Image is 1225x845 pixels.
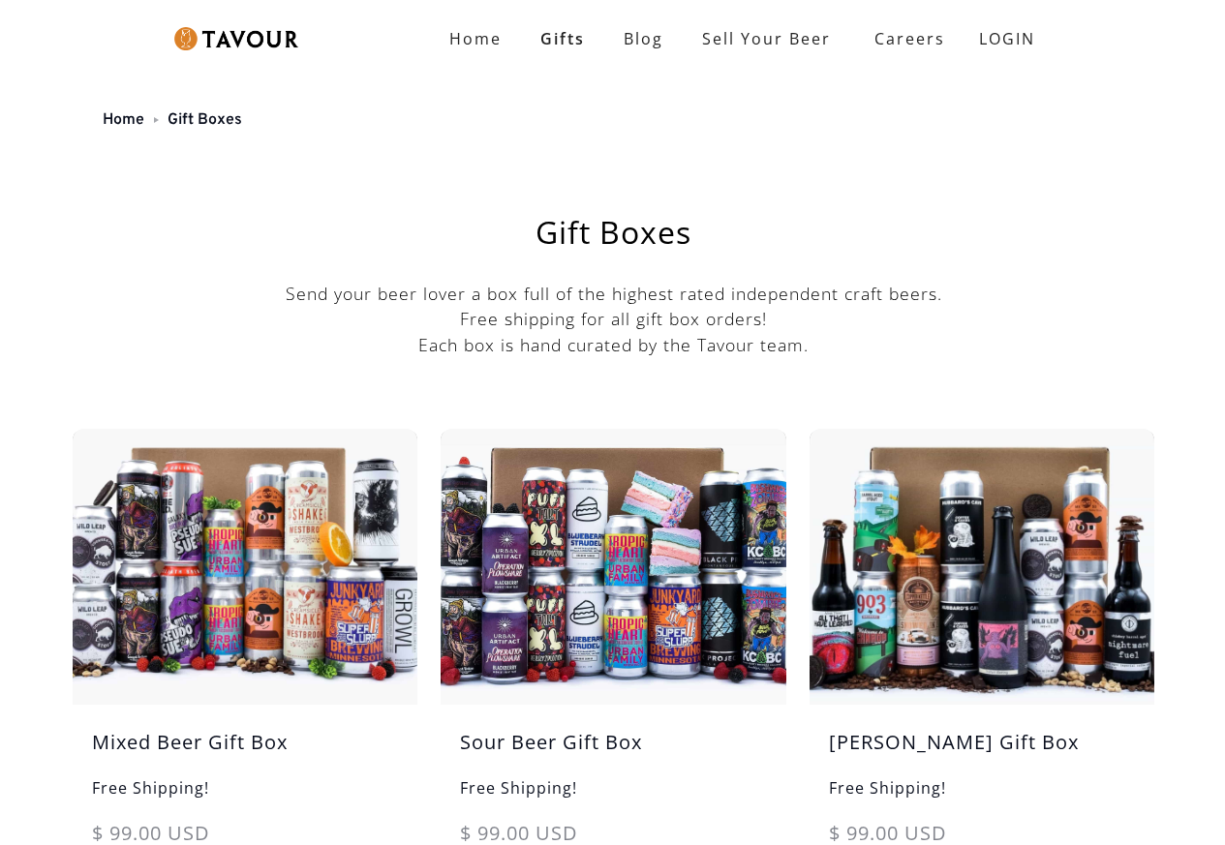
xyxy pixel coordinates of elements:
[73,728,417,776] h5: Mixed Beer Gift Box
[449,28,502,49] strong: Home
[73,776,417,819] h6: Free Shipping!
[604,19,683,58] a: Blog
[810,728,1154,776] h5: [PERSON_NAME] Gift Box
[441,776,785,819] h6: Free Shipping!
[103,110,144,130] a: Home
[441,728,785,776] h5: Sour Beer Gift Box
[810,776,1154,819] h6: Free Shipping!
[521,19,604,58] a: Gifts
[168,110,242,130] a: Gift Boxes
[874,19,945,58] strong: Careers
[430,19,521,58] a: Home
[960,19,1055,58] a: LOGIN
[850,12,960,66] a: Careers
[121,217,1106,248] h1: Gift Boxes
[73,281,1154,357] p: Send your beer lover a box full of the highest rated independent craft beers. Free shipping for a...
[683,19,850,58] a: Sell Your Beer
